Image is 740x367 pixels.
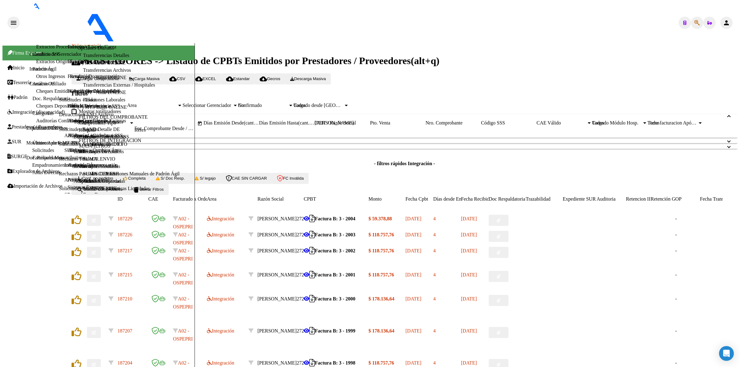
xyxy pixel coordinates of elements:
span: Integración [207,248,234,253]
span: Razón Social [257,196,284,202]
datatable-header-cell: Trazabilidad [526,195,563,203]
button: EXCEL [190,73,221,84]
span: Auditoria [597,196,615,202]
span: Estandar [226,76,250,81]
span: [DATE] [461,328,477,333]
datatable-header-cell: Retención Ganancias [651,195,675,203]
span: Trazabilidad [526,196,550,202]
a: (+) MT - Adhesiones [78,119,119,125]
a: Solicitudes [32,148,54,153]
span: - [675,248,677,253]
strong: Factura B: 3 - 2003 [315,232,356,237]
span: [PERSON_NAME] [257,232,297,237]
div: 27214042490 [257,359,304,367]
a: (+) MT - Altas ONLINE [78,90,126,95]
strong: Factura B: 3 - 1999 [315,328,356,333]
a: Explorador de Archivos [7,169,60,174]
datatable-header-cell: Auditoria [597,195,626,203]
span: No [238,103,244,108]
span: - [675,328,677,333]
span: CAE Válido [536,120,586,126]
a: Prestadores / Proveedores [7,124,63,130]
span: [DATE] [461,272,477,277]
a: Opciones Diarias [78,45,112,51]
span: Integración [207,232,234,237]
a: Inserciones Manuales de Padrón Ágil [106,171,180,177]
span: - [675,272,677,277]
mat-icon: cloud_download [195,75,203,83]
app-download-masive: Descarga masiva de comprobantes (adjuntos) [285,76,331,81]
span: [PERSON_NAME] [257,272,297,277]
div: 27214042490 [257,271,304,279]
span: S/ legajo [195,176,216,181]
mat-expansion-panel-header: FILTROS DEL COMPROBANTE [72,114,738,120]
a: Sistemas Externos [68,185,104,190]
mat-expansion-panel-header: MAS FILTROS [72,143,738,149]
datatable-header-cell: Monto [368,195,405,203]
a: Facturas Recibidas ARCA [68,88,120,94]
button: CAE SIN CARGAR [221,173,272,184]
a: Doc. Respaldatoria [32,96,70,101]
datatable-header-cell: Expediente SUR Asociado [563,195,597,203]
span: Fecha Cpbt [405,196,428,202]
h3: Filtros [72,90,738,97]
a: Integración [64,162,87,168]
div: 27214042490 [257,231,304,239]
mat-expansion-panel-header: FILTROS DE INTEGRACION [72,138,738,143]
span: Integración [207,328,234,333]
datatable-header-cell: Doc Respaldatoria [489,195,526,203]
strong: Factura B: 3 - 1998 [315,360,356,365]
button: FC Inválida [272,173,309,184]
div: 27214042490 [257,327,304,335]
a: Análisis Afiliado [32,81,66,86]
strong: Factura B: 3 - 2001 [315,272,356,277]
a: Detracciones [59,112,85,117]
div: 27214042490 [257,215,304,223]
datatable-header-cell: Area [207,195,249,203]
a: Padrón [7,95,27,100]
span: Fecha Transferido [700,196,736,202]
a: Importación de Archivos [7,183,63,189]
span: - [675,232,677,237]
span: 4 [433,328,436,333]
span: [DATE] [461,216,477,221]
datatable-header-cell: Fecha Transferido [700,195,734,203]
span: [DATE] [405,248,421,253]
span: Expediente SUR Asociado [563,196,615,202]
a: MT - Bajas Directas [78,149,118,154]
span: Todos [294,103,306,108]
a: Inicio [7,65,24,71]
mat-icon: menu [10,19,17,27]
span: Días desde Emisión [433,196,472,202]
span: [DATE] [405,216,421,221]
span: Gecros [260,76,280,81]
strong: Factura B: 3 - 2004 [315,216,356,221]
span: Todos [592,120,604,125]
a: Facturas - Listado/Carga [68,44,116,49]
span: (alt+q) [411,55,439,66]
span: Integración [207,296,234,301]
strong: $ 178.136,64 [368,328,394,333]
a: Padrón Ágil [32,66,56,71]
span: [DATE] [461,296,477,301]
button: Descarga Masiva [285,73,331,84]
span: 4 [433,360,436,365]
strong: Factura B: 3 - 2000 [315,296,356,301]
mat-icon: cloud_download [226,75,233,83]
span: Integración [207,272,234,277]
img: Logo SAAS [20,9,166,42]
datatable-header-cell: Razón Social [257,195,304,203]
span: CAE SIN CARGAR [226,176,267,181]
span: Integración [207,360,234,365]
a: Integración (discapacidad) [7,109,65,115]
span: CPBT [304,196,316,202]
mat-panel-title: FILTROS DE INTEGRACION [79,138,723,143]
div: 27214042490 [257,295,304,303]
strong: $ 118.757,76 [368,272,394,277]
